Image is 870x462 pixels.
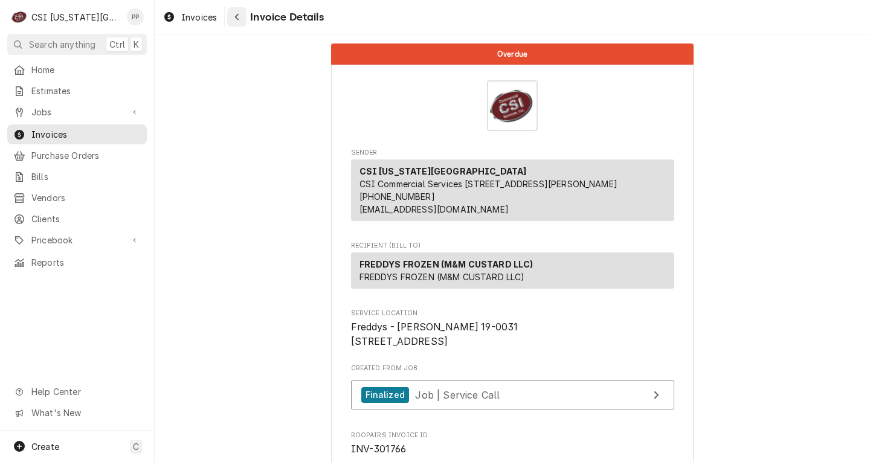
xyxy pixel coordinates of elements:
span: Freddys - [PERSON_NAME] 19-0031 [STREET_ADDRESS] [351,321,518,347]
a: Bills [7,167,147,187]
div: Invoice Recipient [351,241,674,294]
div: Finalized [361,387,409,403]
div: Roopairs Invoice ID [351,431,674,457]
span: Purchase Orders [31,149,141,162]
strong: FREDDYS FROZEN (M&M CUSTARD LLC) [359,259,533,269]
a: Go to Pricebook [7,230,147,250]
span: K [134,38,139,51]
div: CSI [US_STATE][GEOGRAPHIC_DATA] [31,11,120,24]
button: Search anythingCtrlK [7,34,147,55]
a: Purchase Orders [7,146,147,165]
span: Invoice Details [246,9,323,25]
span: Pricebook [31,234,123,246]
span: CSI Commercial Services [STREET_ADDRESS][PERSON_NAME] [359,179,617,189]
a: Invoices [158,7,222,27]
span: Roopairs Invoice ID [351,431,674,440]
a: Invoices [7,124,147,144]
span: Reports [31,256,141,269]
div: C [11,8,28,25]
span: Overdue [497,50,527,58]
span: Jobs [31,106,123,118]
a: Home [7,60,147,80]
div: Service Location [351,309,674,349]
a: Vendors [7,188,147,208]
span: Bills [31,170,141,183]
div: Sender [351,159,674,221]
div: CSI Kansas City's Avatar [11,8,28,25]
span: Recipient (Bill To) [351,241,674,251]
span: Vendors [31,191,141,204]
a: Estimates [7,81,147,101]
span: Job | Service Call [415,388,500,400]
a: Reports [7,252,147,272]
a: Clients [7,209,147,229]
span: Service Location [351,320,674,348]
div: Invoice Sender [351,148,674,226]
button: Navigate back [227,7,246,27]
span: Search anything [29,38,95,51]
span: Create [31,441,59,452]
img: Logo [487,80,538,131]
div: Created From Job [351,364,674,415]
span: Home [31,63,141,76]
a: Go to Jobs [7,102,147,122]
div: Status [331,43,694,65]
a: Go to Help Center [7,382,147,402]
div: Recipient (Bill To) [351,252,674,294]
span: Service Location [351,309,674,318]
div: Philip Potter's Avatar [127,8,144,25]
a: [EMAIL_ADDRESS][DOMAIN_NAME] [359,204,509,214]
span: Sender [351,148,674,158]
span: Help Center [31,385,140,398]
span: Invoices [31,128,141,141]
div: Recipient (Bill To) [351,252,674,289]
span: C [133,440,139,453]
span: Ctrl [109,38,125,51]
a: [PHONE_NUMBER] [359,191,435,202]
span: Estimates [31,85,141,97]
span: What's New [31,406,140,419]
a: Go to What's New [7,403,147,423]
div: Sender [351,159,674,226]
span: Created From Job [351,364,674,373]
span: Invoices [181,11,217,24]
span: INV-301766 [351,443,407,455]
a: View Job [351,380,674,410]
span: FREDDYS FROZEN (M&M CUSTARD LLC) [359,272,525,282]
div: PP [127,8,144,25]
span: Roopairs Invoice ID [351,442,674,457]
strong: CSI [US_STATE][GEOGRAPHIC_DATA] [359,166,527,176]
span: Clients [31,213,141,225]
